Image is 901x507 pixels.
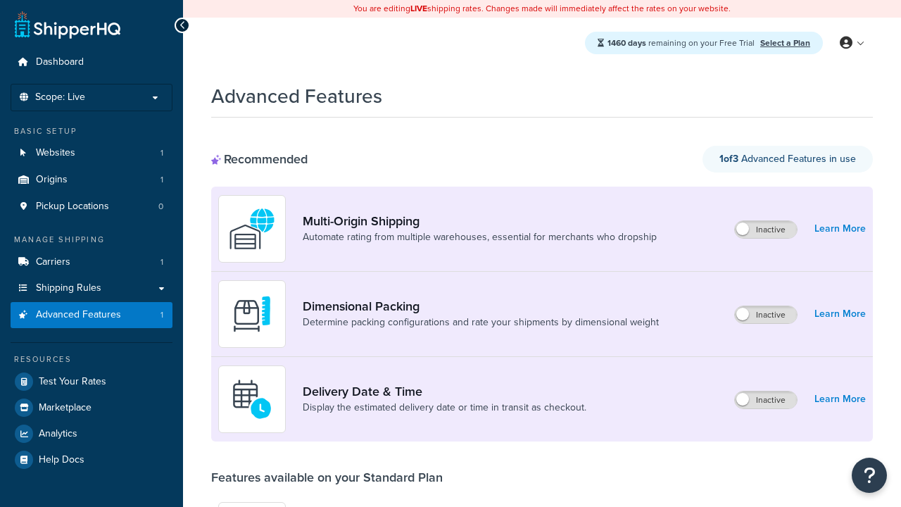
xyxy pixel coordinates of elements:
[160,309,163,321] span: 1
[227,375,277,424] img: gfkeb5ejjkALwAAAABJRU5ErkJggg==
[719,151,856,166] span: Advanced Features in use
[11,249,172,275] li: Carriers
[11,49,172,75] a: Dashboard
[39,402,92,414] span: Marketplace
[11,140,172,166] a: Websites1
[410,2,427,15] b: LIVE
[735,306,797,323] label: Inactive
[160,174,163,186] span: 1
[227,204,277,254] img: WatD5o0RtDAAAAAElFTkSuQmCC
[303,315,659,330] a: Determine packing configurations and rate your shipments by dimensional weight
[36,56,84,68] span: Dashboard
[607,37,757,49] span: remaining on your Free Trial
[303,230,657,244] a: Automate rating from multiple warehouses, essential for merchants who dropship
[35,92,85,104] span: Scope: Live
[36,256,70,268] span: Carriers
[303,401,586,415] a: Display the estimated delivery date or time in transit as checkout.
[11,395,172,420] a: Marketplace
[11,125,172,137] div: Basic Setup
[814,389,866,409] a: Learn More
[11,275,172,301] a: Shipping Rules
[11,369,172,394] a: Test Your Rates
[227,289,277,339] img: DTVBYsAAAAAASUVORK5CYII=
[36,309,121,321] span: Advanced Features
[303,299,659,314] a: Dimensional Packing
[11,167,172,193] li: Origins
[211,82,382,110] h1: Advanced Features
[36,147,75,159] span: Websites
[11,194,172,220] a: Pickup Locations0
[211,151,308,167] div: Recommended
[11,447,172,472] a: Help Docs
[11,302,172,328] li: Advanced Features
[158,201,163,213] span: 0
[39,454,84,466] span: Help Docs
[760,37,810,49] a: Select a Plan
[39,428,77,440] span: Analytics
[160,147,163,159] span: 1
[11,167,172,193] a: Origins1
[852,458,887,493] button: Open Resource Center
[11,353,172,365] div: Resources
[39,376,106,388] span: Test Your Rates
[11,234,172,246] div: Manage Shipping
[11,302,172,328] a: Advanced Features1
[160,256,163,268] span: 1
[36,201,109,213] span: Pickup Locations
[11,194,172,220] li: Pickup Locations
[11,421,172,446] a: Analytics
[36,282,101,294] span: Shipping Rules
[303,213,657,229] a: Multi-Origin Shipping
[303,384,586,399] a: Delivery Date & Time
[814,219,866,239] a: Learn More
[735,221,797,238] label: Inactive
[211,470,443,485] div: Features available on your Standard Plan
[36,174,68,186] span: Origins
[814,304,866,324] a: Learn More
[11,249,172,275] a: Carriers1
[607,37,646,49] strong: 1460 days
[11,140,172,166] li: Websites
[719,151,738,166] strong: 1 of 3
[735,392,797,408] label: Inactive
